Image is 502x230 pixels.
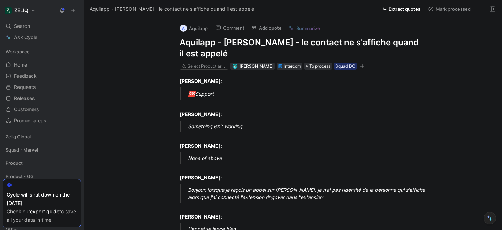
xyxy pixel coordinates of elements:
h1: ZELIQ [14,7,28,14]
a: Home [3,60,81,70]
div: Workspace [3,46,81,57]
span: Product - GG [6,173,34,180]
span: Home [14,61,27,68]
div: Product [3,158,81,170]
div: Squad - Marvel [3,145,81,155]
strong: [PERSON_NAME] [180,214,221,220]
div: None of above [188,154,429,162]
img: ZELIQ [5,7,12,14]
span: Aquilapp - [PERSON_NAME] - le contact ne s'affiche quand il est appelé [90,5,254,13]
img: avatar [233,64,237,68]
a: Feedback [3,71,81,81]
span: Zeliq Global [6,133,31,140]
div: To process [304,63,332,70]
span: Summarize [296,25,320,31]
a: export guide [30,208,59,214]
strong: [PERSON_NAME] [180,78,221,84]
div: Check our to save all your data in time. [7,207,77,224]
span: 🆘 [188,90,195,97]
h1: Aquilapp - [PERSON_NAME] - le contact ne s'affiche quand il est appelé [180,37,421,59]
span: Product areas [14,117,46,124]
span: Product [6,160,23,167]
div: : [180,77,421,85]
div: Search [3,21,81,31]
span: Customers [14,106,39,113]
a: Customers [3,104,81,115]
span: Workspace [6,48,30,55]
a: Product areas [3,115,81,126]
div: Product - GG [3,171,81,182]
div: Zeliq Global [3,131,81,142]
button: ZELIQZELIQ [3,6,37,15]
div: : [180,103,421,118]
button: AAquilapp [177,23,211,33]
button: Add quote [248,23,285,33]
div: A [180,25,187,32]
span: Requests [14,84,36,91]
div: Support [188,90,429,99]
div: Squad DC [335,63,355,70]
div: Squad - Marvel [3,145,81,157]
button: Extract quotes [379,4,424,14]
span: Squad - Marvel [6,146,38,153]
div: Something isn't working [188,123,429,130]
span: [PERSON_NAME] [239,63,273,69]
span: Feedback [14,72,37,79]
button: Comment [212,23,248,33]
div: Product [3,158,81,168]
strong: [PERSON_NAME] [180,143,221,149]
div: : [180,135,421,149]
div: Bonjour, lorsque je reçois un appel sur [PERSON_NAME], je n'ai pas l'identité de la personne qui ... [188,186,429,201]
div: Zeliq Global [3,131,81,144]
span: To process [309,63,330,70]
button: Mark processed [425,4,474,14]
a: Ask Cycle [3,32,81,43]
span: Search [14,22,30,30]
div: Intercom [284,63,301,70]
span: Ask Cycle [14,33,37,41]
div: Cycle will shut down on the [DATE]. [7,191,77,207]
button: Summarize [286,23,323,33]
strong: [PERSON_NAME] [180,111,221,117]
strong: [PERSON_NAME] [180,175,221,181]
span: Releases [14,95,35,102]
div: : [180,167,421,181]
div: Select Product areas [188,63,227,70]
div: Product - GG [3,171,81,184]
a: Requests [3,82,81,92]
div: : [180,206,421,220]
a: Releases [3,93,81,103]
